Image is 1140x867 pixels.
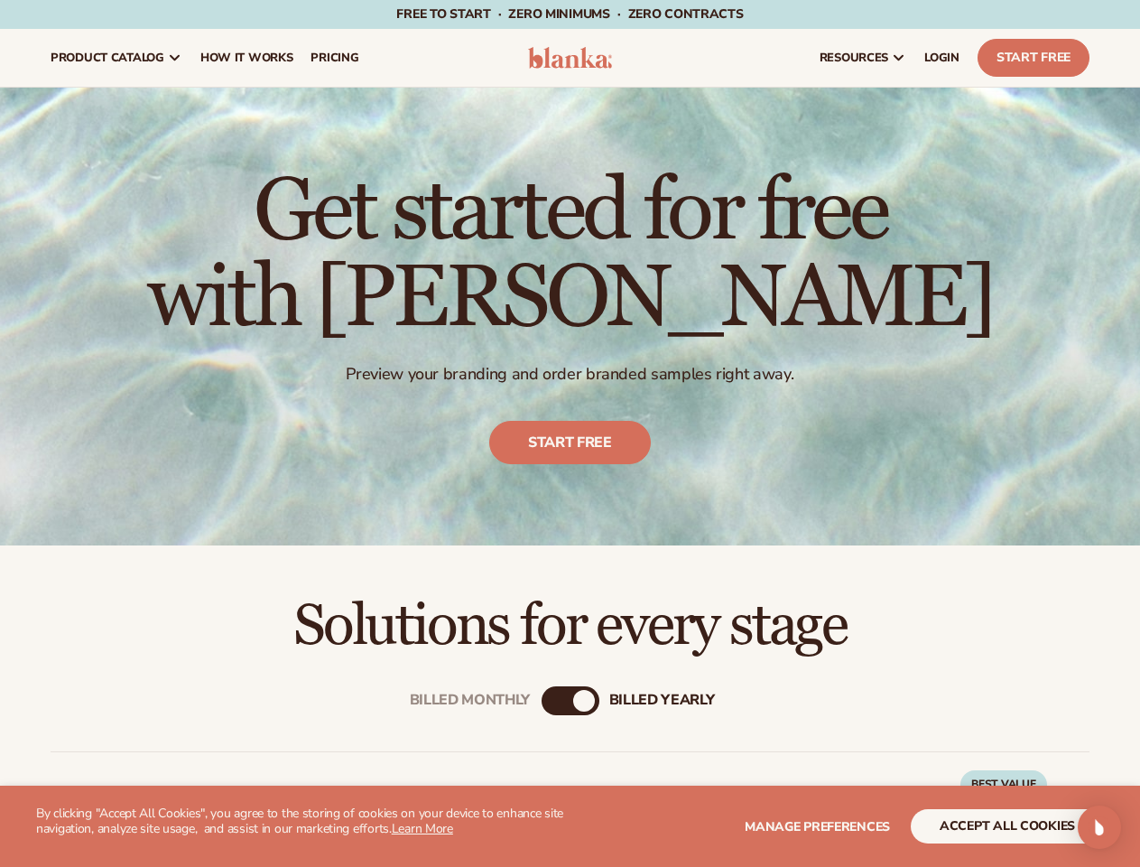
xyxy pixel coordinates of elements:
a: LOGIN [915,29,969,87]
a: resources [811,29,915,87]
span: resources [820,51,888,65]
button: Manage preferences [745,809,890,844]
span: Free to start · ZERO minimums · ZERO contracts [396,5,743,23]
button: accept all cookies [911,809,1104,844]
a: pricing [301,29,367,87]
div: Billed Monthly [410,692,531,709]
a: product catalog [42,29,191,87]
img: logo [528,47,613,69]
div: Open Intercom Messenger [1078,806,1121,849]
p: Preview your branding and order branded samples right away. [147,364,993,385]
a: How It Works [191,29,302,87]
h1: Get started for free with [PERSON_NAME] [147,169,993,342]
span: pricing [310,51,358,65]
h2: Solutions for every stage [51,596,1089,657]
a: Learn More [392,820,453,837]
span: LOGIN [924,51,959,65]
div: billed Yearly [609,692,715,709]
span: How It Works [200,51,293,65]
p: By clicking "Accept All Cookies", you agree to the storing of cookies on your device to enhance s... [36,806,570,837]
div: BEST VALUE [960,770,1047,799]
a: Start Free [978,39,1089,77]
span: product catalog [51,51,164,65]
a: Start free [489,421,651,464]
span: Manage preferences [745,818,890,835]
